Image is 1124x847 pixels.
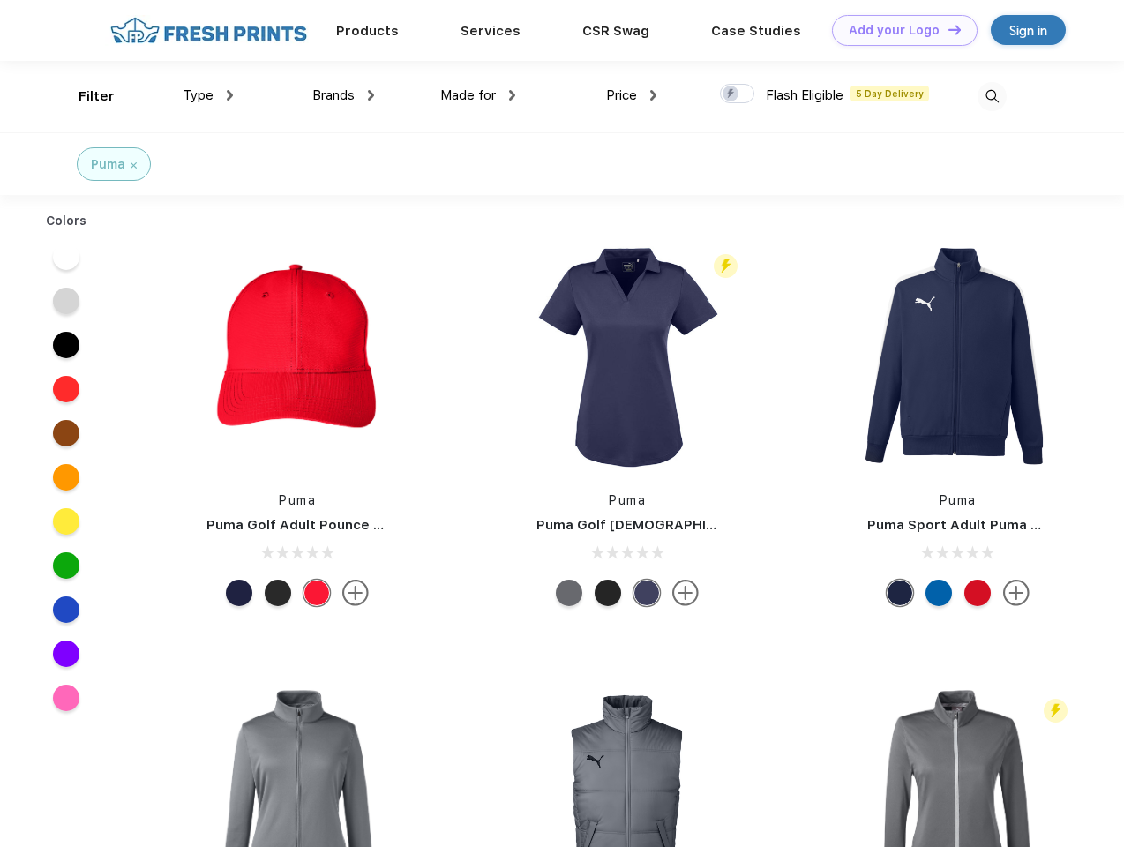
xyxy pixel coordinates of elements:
img: desktop_search.svg [978,82,1007,111]
img: more.svg [1003,580,1030,606]
img: func=resize&h=266 [180,239,415,474]
img: dropdown.png [650,90,656,101]
div: Sign in [1009,20,1047,41]
a: Puma [279,493,316,507]
img: dropdown.png [509,90,515,101]
img: DT [948,25,961,34]
img: func=resize&h=266 [841,239,1075,474]
a: Sign in [991,15,1066,45]
span: Made for [440,87,496,103]
div: Lapis Blue [925,580,952,606]
div: Puma [91,155,125,174]
a: Puma Golf Adult Pounce Adjustable Cap [206,517,476,533]
img: dropdown.png [368,90,374,101]
a: Puma [609,493,646,507]
a: Products [336,23,399,39]
span: Type [183,87,214,103]
div: Quiet Shade [556,580,582,606]
div: Peacoat [633,580,660,606]
img: filter_cancel.svg [131,162,137,169]
span: Price [606,87,637,103]
span: Flash Eligible [766,87,843,103]
img: fo%20logo%202.webp [105,15,312,46]
img: more.svg [672,580,699,606]
div: Peacoat [887,580,913,606]
a: Puma Golf [DEMOGRAPHIC_DATA]' Icon Golf Polo [536,517,864,533]
div: Colors [33,212,101,230]
img: func=resize&h=266 [510,239,745,474]
img: dropdown.png [227,90,233,101]
div: Add your Logo [849,23,940,38]
a: Services [461,23,521,39]
a: CSR Swag [582,23,649,39]
div: Puma Black [595,580,621,606]
div: Peacoat [226,580,252,606]
span: Brands [312,87,355,103]
img: more.svg [342,580,369,606]
span: 5 Day Delivery [850,86,929,101]
div: High Risk Red [964,580,991,606]
div: Puma Black [265,580,291,606]
a: Puma [940,493,977,507]
div: High Risk Red [303,580,330,606]
div: Filter [79,86,115,107]
img: flash_active_toggle.svg [714,254,738,278]
img: flash_active_toggle.svg [1044,699,1068,723]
